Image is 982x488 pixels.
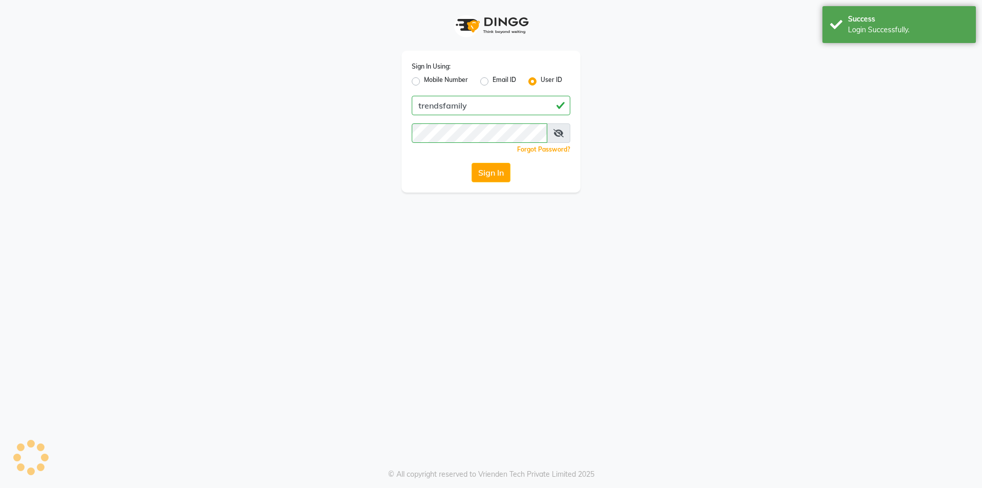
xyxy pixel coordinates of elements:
label: Sign In Using: [412,62,451,71]
label: Mobile Number [424,75,468,88]
label: Email ID [493,75,516,88]
button: Sign In [472,163,510,182]
div: Success [848,14,968,25]
input: Username [412,96,570,115]
a: Forgot Password? [517,145,570,153]
div: Login Successfully. [848,25,968,35]
img: logo1.svg [450,10,532,40]
input: Username [412,123,547,143]
label: User ID [541,75,562,88]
